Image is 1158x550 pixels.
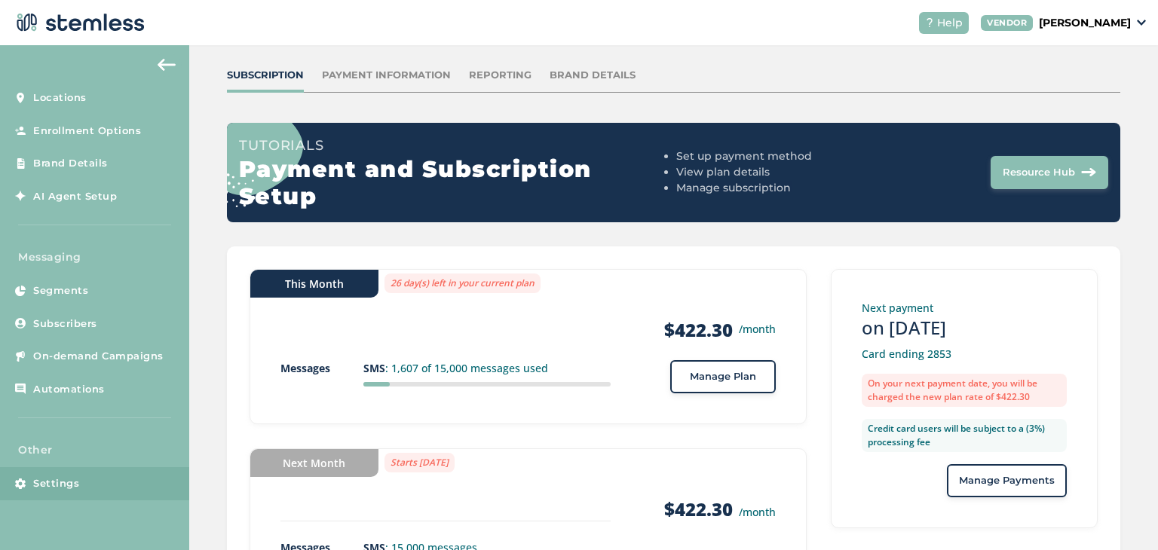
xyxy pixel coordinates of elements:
p: : 1,607 of 15,000 messages used [363,360,611,376]
img: icon_down-arrow-small-66adaf34.svg [1137,20,1146,26]
li: Set up payment method [676,148,889,164]
span: Segments [33,283,88,298]
li: View plan details [676,164,889,180]
span: AI Agent Setup [33,189,117,204]
label: Starts [DATE] [384,453,455,472]
span: On-demand Campaigns [33,349,164,364]
label: On your next payment date, you will be charged the new plan rate of $422.30 [862,374,1067,407]
strong: SMS [363,361,385,375]
p: Messages [280,360,363,376]
div: Reporting [469,68,532,83]
button: Manage Payments [947,464,1067,497]
button: Resource Hub [991,156,1108,189]
span: Subscribers [33,316,97,332]
span: Locations [33,90,87,105]
span: Resource Hub [1003,165,1075,180]
strong: $422.30 [664,497,733,521]
div: Next Month [250,449,378,477]
p: Next payment [862,300,1067,316]
strong: $422.30 [664,318,733,342]
small: /month [739,321,776,337]
div: Brand Details [550,68,636,83]
span: Help [937,15,963,31]
span: Manage Payments [959,473,1055,488]
div: Subscription [227,68,304,83]
p: Card ending 2853 [862,346,1067,362]
span: Manage Plan [690,369,756,384]
p: [PERSON_NAME] [1039,15,1131,31]
div: This Month [250,270,378,298]
h2: Payment and Subscription Setup [239,156,671,210]
small: /month [739,505,776,519]
div: VENDOR [981,15,1033,31]
span: Brand Details [33,156,108,171]
span: Enrollment Options [33,124,141,139]
div: Payment Information [322,68,451,83]
iframe: Chat Widget [1083,478,1158,550]
li: Manage subscription [676,180,889,196]
label: Credit card users will be subject to a (3%) processing fee [862,419,1067,452]
span: Settings [33,476,79,491]
img: icon-help-white-03924b79.svg [925,18,934,27]
h3: on [DATE] [862,316,1067,340]
img: icon-arrow-back-accent-c549486e.svg [158,59,176,71]
h3: Tutorials [239,135,671,156]
label: 26 day(s) left in your current plan [384,273,541,293]
button: Manage Plan [670,360,776,393]
span: Automations [33,382,105,397]
img: logo-dark-0685b13c.svg [12,8,145,38]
